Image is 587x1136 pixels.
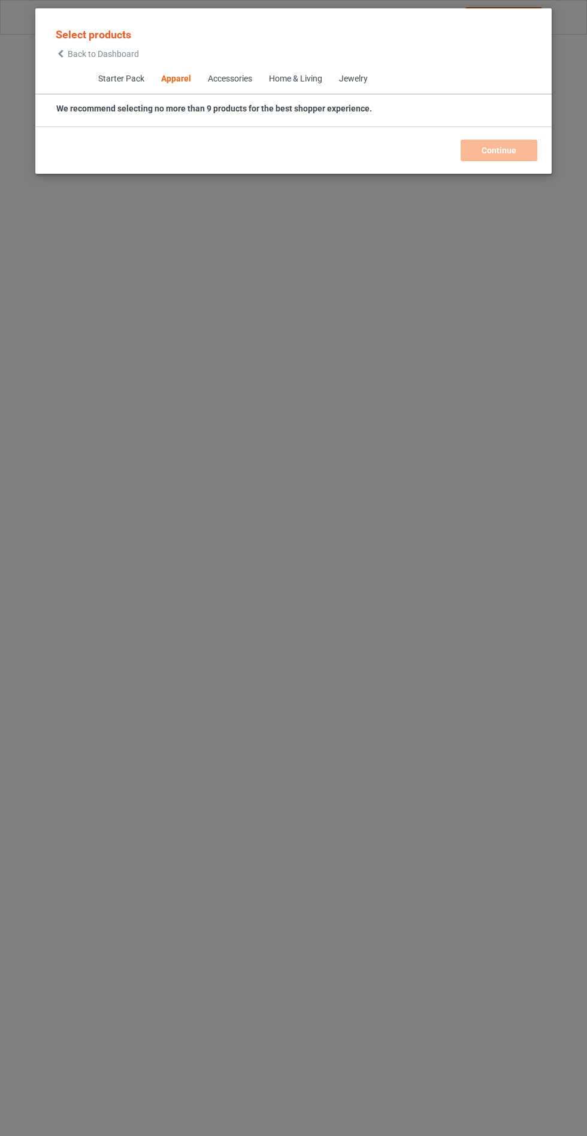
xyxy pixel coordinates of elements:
[207,73,252,85] div: Accessories
[338,73,367,85] div: Jewelry
[68,49,139,59] span: Back to Dashboard
[268,73,322,85] div: Home & Living
[56,28,131,41] span: Select products
[89,65,152,93] span: Starter Pack
[56,104,372,113] strong: We recommend selecting no more than 9 products for the best shopper experience.
[161,73,190,85] div: Apparel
